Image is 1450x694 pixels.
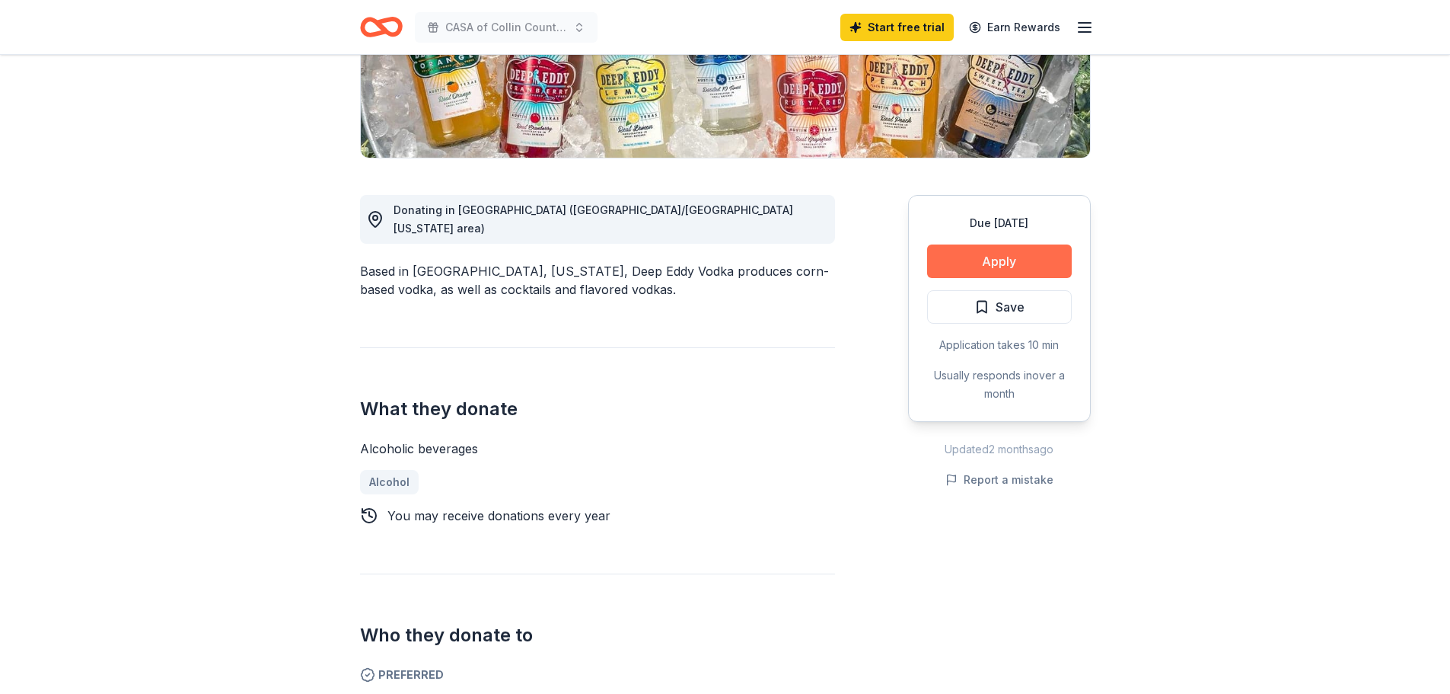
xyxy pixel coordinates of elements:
button: Apply [927,245,1072,278]
a: Earn Rewards [960,14,1069,41]
a: Start free trial [840,14,954,41]
div: Based in [GEOGRAPHIC_DATA], [US_STATE], Deep Eddy Vodka produces corn-based vodka, as well as coc... [360,262,835,299]
div: Usually responds in over a month [927,366,1072,403]
a: Alcohol [360,470,419,494]
a: Home [360,9,403,45]
div: Alcoholic beverages [360,440,835,458]
span: Preferred [360,666,835,684]
button: Report a mistake [945,471,1053,489]
h2: What they donate [360,397,835,421]
h2: Who they donate to [360,623,835,648]
span: Donating in [GEOGRAPHIC_DATA] ([GEOGRAPHIC_DATA]/[GEOGRAPHIC_DATA][US_STATE] area) [394,203,793,235]
span: Save [996,297,1025,317]
div: Application takes 10 min [927,336,1072,354]
button: CASA of Collin County’s Western Casino Night [415,12,598,43]
div: Due [DATE] [927,214,1072,232]
div: Updated 2 months ago [908,440,1091,459]
button: Save [927,290,1072,324]
span: CASA of Collin County’s Western Casino Night [445,18,567,37]
div: You may receive donations every year [387,507,610,525]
